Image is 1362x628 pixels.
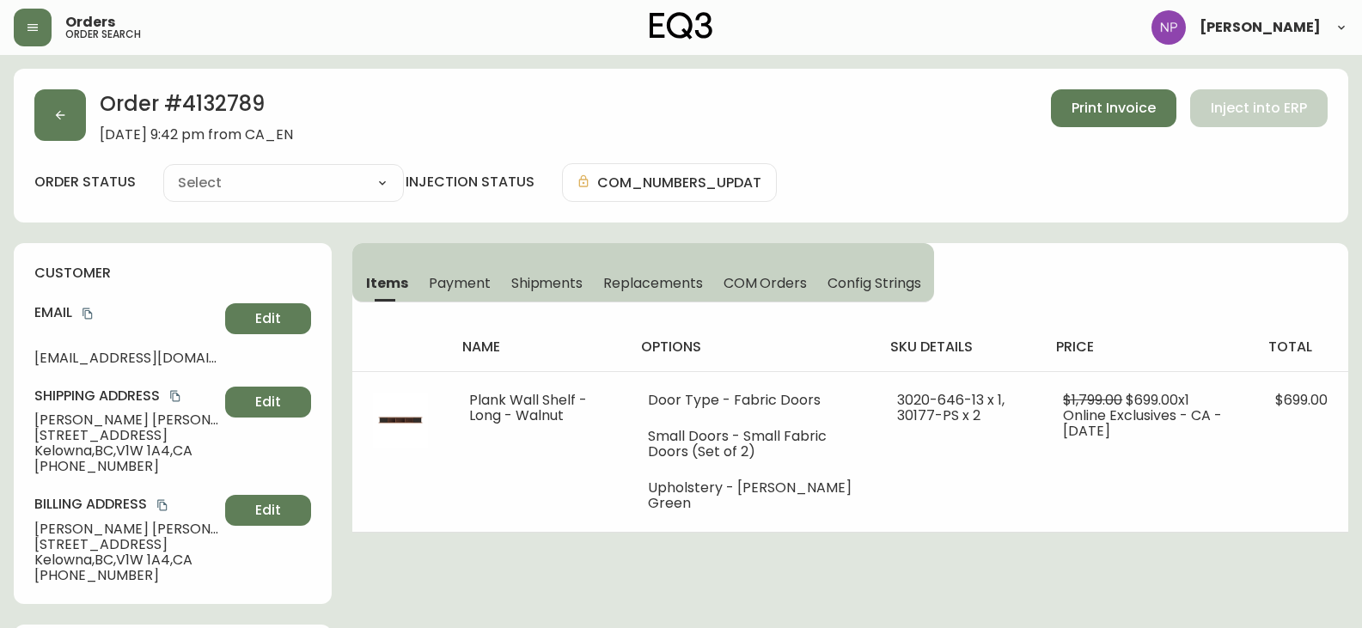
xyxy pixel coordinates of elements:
[34,412,218,428] span: [PERSON_NAME] [PERSON_NAME]
[34,459,218,474] span: [PHONE_NUMBER]
[469,390,587,425] span: Plank Wall Shelf - Long - Walnut
[34,443,218,459] span: Kelowna , BC , V1W 1A4 , CA
[1063,390,1122,410] span: $1,799.00
[34,537,218,552] span: [STREET_ADDRESS]
[650,12,713,40] img: logo
[1268,338,1335,357] h4: total
[406,173,534,192] h4: injection status
[724,274,808,292] span: COM Orders
[34,173,136,192] label: order status
[65,29,141,40] h5: order search
[1063,405,1222,441] span: Online Exclusives - CA - [DATE]
[79,305,96,322] button: copy
[154,497,171,514] button: copy
[225,303,311,334] button: Edit
[1056,338,1241,357] h4: price
[255,393,281,412] span: Edit
[34,495,218,514] h4: Billing Address
[255,309,281,328] span: Edit
[34,552,218,568] span: Kelowna , BC , V1W 1A4 , CA
[603,274,702,292] span: Replacements
[897,390,1005,425] span: 3020-646-13 x 1, 30177-PS x 2
[1051,89,1176,127] button: Print Invoice
[462,338,614,357] h4: name
[828,274,920,292] span: Config Strings
[34,351,218,366] span: [EMAIL_ADDRESS][DOMAIN_NAME]
[648,480,856,511] li: Upholstery - [PERSON_NAME] Green
[1126,390,1189,410] span: $699.00 x 1
[1275,390,1328,410] span: $699.00
[34,521,218,537] span: [PERSON_NAME] [PERSON_NAME]
[366,274,408,292] span: Items
[100,127,293,143] span: [DATE] 9:42 pm from CA_EN
[1072,99,1156,118] span: Print Invoice
[373,393,428,448] img: f228803e-31ff-4f9d-8a69-bda22c4d2abeOptional[plank-wall-shelf-long-walnut-fabric].jpg
[34,387,218,405] h4: Shipping Address
[225,387,311,418] button: Edit
[255,501,281,520] span: Edit
[1151,10,1186,45] img: 50f1e64a3f95c89b5c5247455825f96f
[167,387,184,405] button: copy
[641,338,863,357] h4: options
[34,428,218,443] span: [STREET_ADDRESS]
[1200,21,1321,34] span: [PERSON_NAME]
[34,568,218,583] span: [PHONE_NUMBER]
[100,89,293,127] h2: Order # 4132789
[225,495,311,526] button: Edit
[890,338,1029,357] h4: sku details
[648,429,856,460] li: Small Doors - Small Fabric Doors (Set of 2)
[65,15,115,29] span: Orders
[429,274,491,292] span: Payment
[34,264,311,283] h4: customer
[34,303,218,322] h4: Email
[648,393,856,408] li: Door Type - Fabric Doors
[511,274,583,292] span: Shipments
